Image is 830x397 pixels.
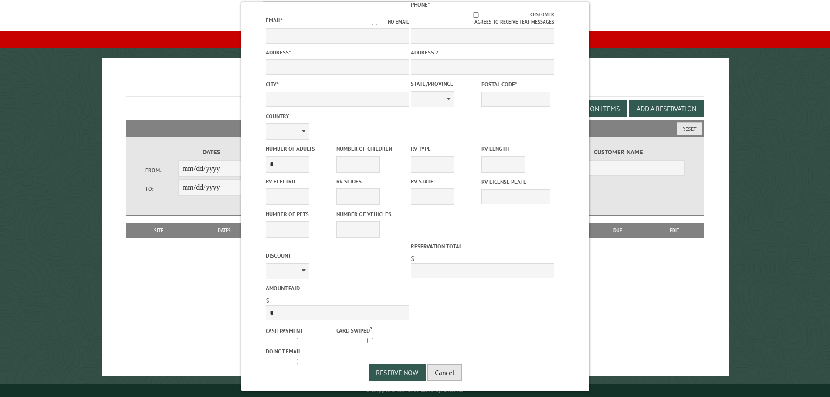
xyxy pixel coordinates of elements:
h2: Filters [126,120,704,137]
label: Phone [411,1,430,8]
small: © Campground Commander LLC. All rights reserved. [366,387,464,393]
span: $ [411,254,415,263]
label: Dates [145,147,278,157]
a: ? [370,326,372,332]
button: Reserve Now [369,364,426,381]
th: Edit [645,223,704,238]
label: Cash payment [266,327,335,335]
label: To: [145,185,178,193]
span: $ [266,296,270,305]
label: Amount paid [266,284,409,292]
label: RV License Plate [481,178,550,186]
input: No email [361,20,388,25]
label: Customer agrees to receive text messages [411,11,554,26]
label: Number of Pets [266,210,335,218]
label: Number of Vehicles [336,210,405,218]
label: RV Type [411,145,480,153]
label: RV Electric [266,177,335,186]
th: Dates [187,223,262,238]
label: Card swiped [336,325,405,335]
label: Do not email [266,347,335,356]
label: Address [266,48,409,57]
button: Edit Add-on Items [552,100,627,117]
label: RV Slides [336,177,405,186]
label: RV Length [481,145,550,153]
button: Add a Reservation [629,100,704,117]
label: Number of Children [336,145,405,153]
label: Email [266,17,283,24]
label: Discount [266,251,409,260]
label: RV State [411,177,480,186]
th: Site [131,223,187,238]
input: Customer agrees to receive text messages [421,12,530,18]
label: From: [145,166,178,174]
button: Cancel [427,364,462,381]
label: Customer Name [552,147,685,157]
label: Number of Adults [266,145,335,153]
label: State/Province [411,80,480,88]
button: Reset [677,122,702,135]
label: Country [266,112,409,120]
label: No email [361,18,409,26]
label: Reservation Total [411,242,554,251]
label: Postal Code [481,80,550,88]
th: Due [590,223,645,238]
label: Address 2 [411,48,554,57]
label: City [266,80,409,88]
h1: Reservations [126,72,704,96]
